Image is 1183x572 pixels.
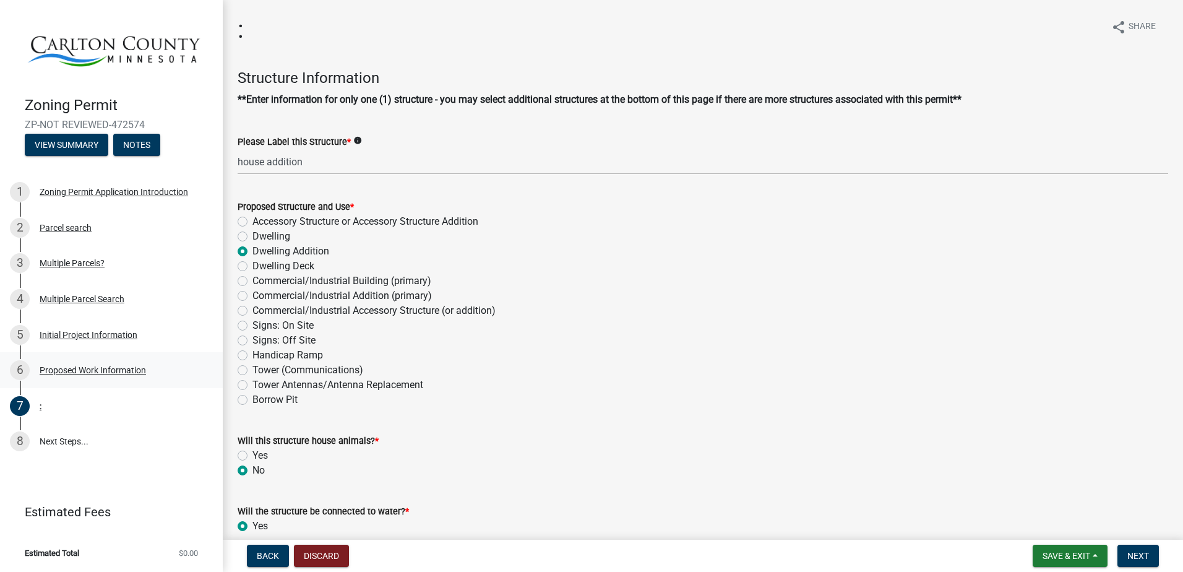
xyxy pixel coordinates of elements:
[1101,15,1166,39] button: shareShare
[252,519,268,534] label: Yes
[252,303,496,318] label: Commercial/Industrial Accessory Structure (or addition)
[10,396,30,416] div: 7
[252,463,265,478] label: No
[10,182,30,202] div: 1
[252,288,432,303] label: Commercial/Industrial Addition (primary)
[40,366,146,375] div: Proposed Work Information
[257,551,279,561] span: Back
[252,274,431,288] label: Commercial/Industrial Building (primary)
[238,93,961,105] strong: **Enter information for only one (1) structure - you may select additional structures at the bott...
[1127,551,1149,561] span: Next
[10,289,30,309] div: 4
[40,259,105,267] div: Multiple Parcels?
[179,549,198,557] span: $0.00
[10,218,30,238] div: 2
[294,545,349,567] button: Discard
[238,203,354,212] label: Proposed Structure and Use
[10,500,203,524] a: Estimated Fees
[40,188,188,196] div: Zoning Permit Application Introduction
[25,119,198,131] span: ZP-NOT REVIEWED-472574
[40,402,41,410] div: :
[1117,545,1159,567] button: Next
[1129,20,1156,35] span: Share
[247,545,289,567] button: Back
[113,141,160,151] wm-modal-confirm: Notes
[238,15,244,45] h1: :
[25,141,108,151] wm-modal-confirm: Summary
[252,448,268,463] label: Yes
[252,333,316,348] label: Signs: Off Site
[1043,551,1090,561] span: Save & Exit
[252,259,314,274] label: Dwelling Deck
[238,69,1168,87] h4: Structure Information
[113,134,160,156] button: Notes
[252,214,478,229] label: Accessory Structure or Accessory Structure Addition
[25,134,108,156] button: View Summary
[40,223,92,232] div: Parcel search
[252,534,265,548] label: No
[1111,20,1126,35] i: share
[25,13,203,84] img: Carlton County, Minnesota
[252,392,298,407] label: Borrow Pit
[238,508,409,516] label: Will the structure be connected to water?
[40,295,124,303] div: Multiple Parcel Search
[10,360,30,380] div: 6
[252,348,323,363] label: Handicap Ramp
[25,549,79,557] span: Estimated Total
[252,244,329,259] label: Dwelling Addition
[252,229,290,244] label: Dwelling
[40,331,137,339] div: Initial Project Information
[238,138,351,147] label: Please Label this Structure
[353,136,362,145] i: info
[238,437,379,446] label: Will this structure house animals?
[10,431,30,451] div: 8
[10,325,30,345] div: 5
[252,363,363,378] label: Tower (Communications)
[252,378,423,392] label: Tower Antennas/Antenna Replacement
[1033,545,1108,567] button: Save & Exit
[252,318,314,333] label: Signs: On Site
[10,253,30,273] div: 3
[25,97,213,115] h4: Zoning Permit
